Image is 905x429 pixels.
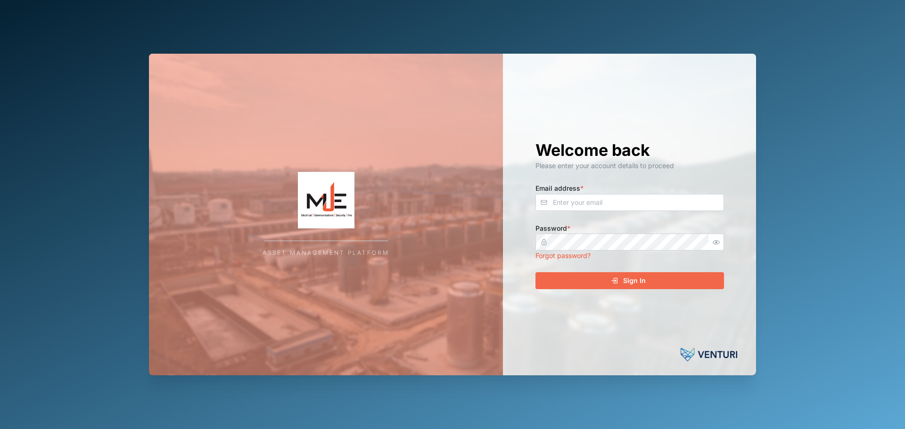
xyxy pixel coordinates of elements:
input: Enter your email [535,194,724,211]
span: Sign In [623,273,646,289]
label: Password [535,223,570,234]
h1: Welcome back [535,140,724,161]
img: Venturi [681,345,737,364]
img: Company Logo [232,172,420,228]
button: Sign In [535,272,724,289]
a: Forgot password? [535,251,591,259]
label: Email address [535,183,584,194]
div: Asset Management Platform [263,249,389,258]
div: Please enter your account details to proceed [535,161,724,171]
